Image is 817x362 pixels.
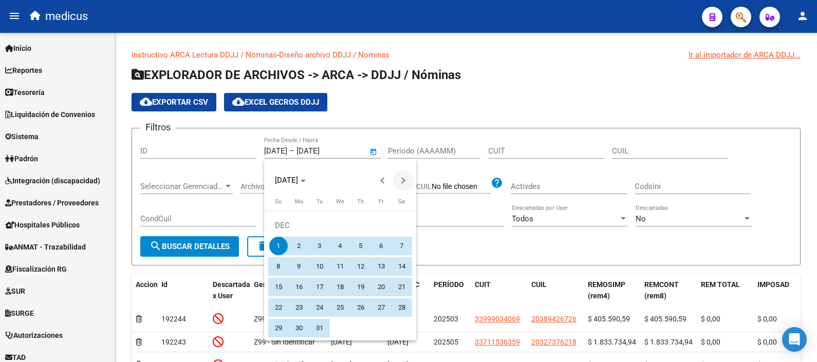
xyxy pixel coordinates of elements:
[275,176,298,185] span: [DATE]
[782,327,807,352] div: Open Intercom Messenger
[310,257,329,276] span: 10
[371,236,392,256] button: December 6, 2024
[289,318,309,338] button: December 30, 2024
[350,256,371,277] button: December 12, 2024
[371,297,392,318] button: December 27, 2024
[275,198,282,205] span: Su
[289,277,309,297] button: December 16, 2024
[398,198,405,205] span: Sa
[268,215,412,236] td: DEC
[317,198,323,205] span: Tu
[310,298,329,317] span: 24
[268,236,289,256] button: December 1, 2024
[289,256,309,277] button: December 9, 2024
[330,297,350,318] button: December 25, 2024
[350,297,371,318] button: December 26, 2024
[372,257,391,276] span: 13
[268,277,289,297] button: December 15, 2024
[269,319,288,337] span: 29
[309,236,330,256] button: December 3, 2024
[392,256,412,277] button: December 14, 2024
[351,278,370,296] span: 19
[351,298,370,317] span: 26
[290,278,308,296] span: 16
[269,298,288,317] span: 22
[372,278,391,296] span: 20
[372,298,391,317] span: 27
[330,277,350,297] button: December 18, 2024
[290,319,308,337] span: 30
[269,278,288,296] span: 15
[309,256,330,277] button: December 10, 2024
[392,236,412,256] button: December 7, 2024
[393,237,411,255] span: 7
[331,278,349,296] span: 18
[351,237,370,255] span: 5
[372,237,391,255] span: 6
[289,297,309,318] button: December 23, 2024
[331,257,349,276] span: 11
[268,318,289,338] button: December 29, 2024
[310,278,329,296] span: 17
[351,257,370,276] span: 12
[290,257,308,276] span: 9
[357,198,364,205] span: Th
[309,297,330,318] button: December 24, 2024
[271,171,310,189] button: Choose month and year
[393,298,411,317] span: 28
[309,318,330,338] button: December 31, 2024
[268,256,289,277] button: December 8, 2024
[309,277,330,297] button: December 17, 2024
[350,236,371,256] button: December 5, 2024
[331,237,349,255] span: 4
[379,198,384,205] span: Fr
[336,198,344,205] span: We
[269,257,288,276] span: 8
[393,257,411,276] span: 14
[393,278,411,296] span: 21
[392,277,412,297] button: December 21, 2024
[290,237,308,255] span: 2
[310,237,329,255] span: 3
[392,297,412,318] button: December 28, 2024
[269,237,288,255] span: 1
[290,298,308,317] span: 23
[310,319,329,337] span: 31
[350,277,371,297] button: December 19, 2024
[295,198,303,205] span: Mo
[371,277,392,297] button: December 20, 2024
[393,170,414,190] button: Next month
[268,297,289,318] button: December 22, 2024
[330,236,350,256] button: December 4, 2024
[330,256,350,277] button: December 11, 2024
[373,170,393,190] button: Previous month
[371,256,392,277] button: December 13, 2024
[289,236,309,256] button: December 2, 2024
[331,298,349,317] span: 25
